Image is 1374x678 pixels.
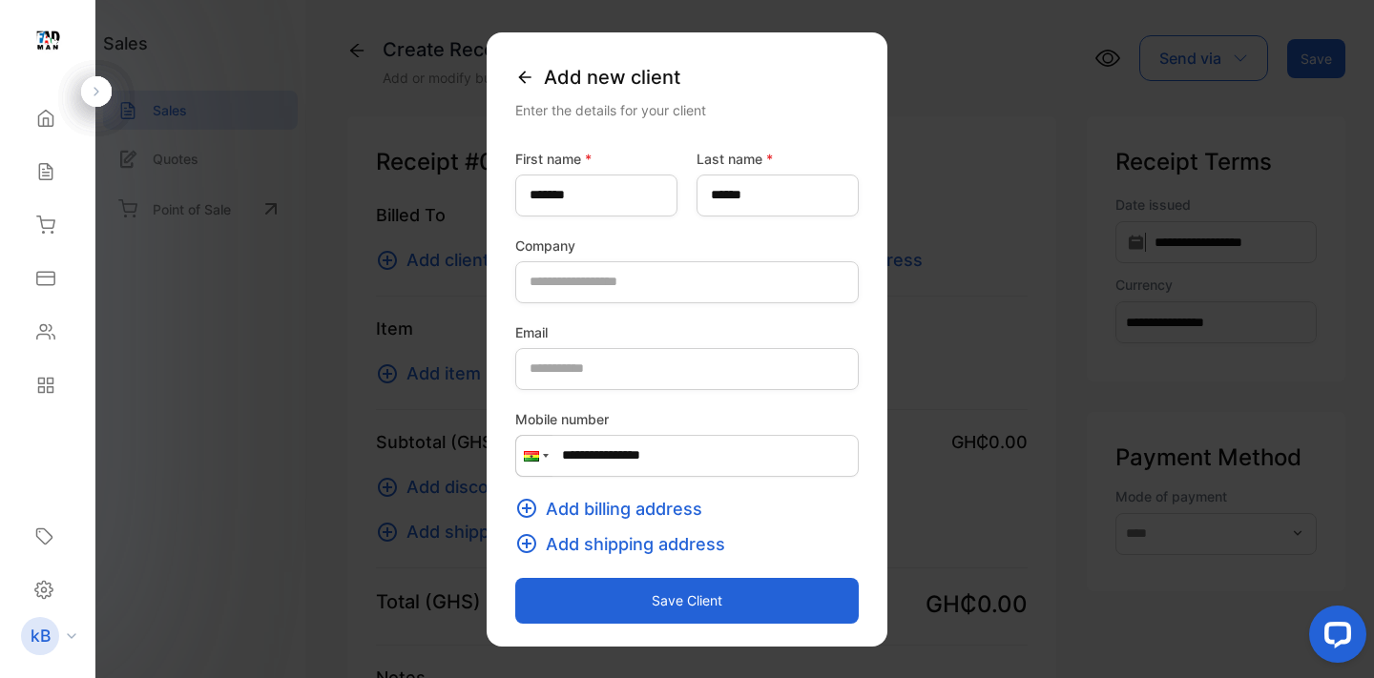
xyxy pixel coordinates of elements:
[546,531,725,557] span: Add shipping address
[516,436,552,476] div: Ghana: + 233
[546,496,702,522] span: Add billing address
[515,578,859,624] button: Save client
[1294,598,1374,678] iframe: LiveChat chat widget
[515,496,714,522] button: Add billing address
[515,409,859,429] label: Mobile number
[515,531,737,557] button: Add shipping address
[33,25,62,53] img: logo
[515,236,859,256] label: Company
[515,149,677,169] label: First name
[31,624,51,648] p: kB
[515,322,859,342] label: Email
[515,100,859,120] div: Enter the details for your client
[544,63,680,92] span: Add new client
[697,149,859,169] label: Last name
